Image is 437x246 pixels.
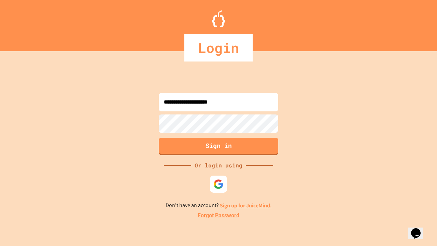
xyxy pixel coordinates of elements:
div: Or login using [191,161,246,169]
div: Login [184,34,253,61]
a: Sign up for JuiceMind. [220,202,272,209]
img: Logo.svg [212,10,225,27]
button: Sign in [159,138,278,155]
iframe: chat widget [408,219,430,239]
a: Forgot Password [198,211,239,220]
img: google-icon.svg [213,179,224,189]
p: Don't have an account? [166,201,272,210]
